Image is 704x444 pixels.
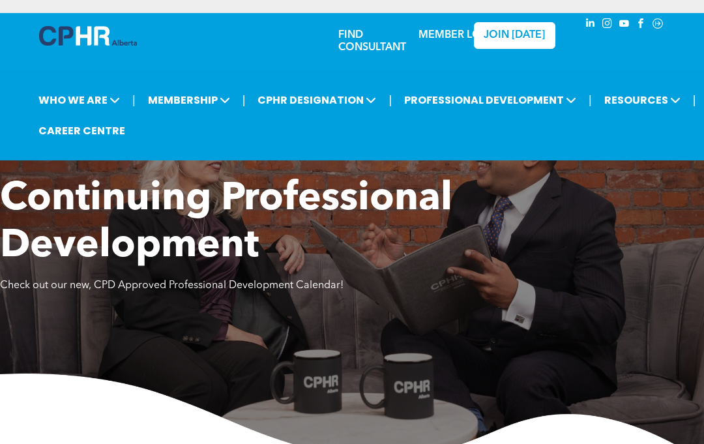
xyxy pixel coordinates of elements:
[600,88,684,112] span: RESOURCES
[600,16,614,34] a: instagram
[589,87,592,113] li: |
[389,87,392,113] li: |
[35,88,124,112] span: WHO WE ARE
[39,26,137,46] img: A blue and white logo for cp alberta
[634,16,648,34] a: facebook
[254,88,380,112] span: CPHR DESIGNATION
[338,30,406,53] a: FIND CONSULTANT
[583,16,597,34] a: linkedin
[242,87,246,113] li: |
[132,87,136,113] li: |
[484,29,545,42] span: JOIN [DATE]
[693,87,696,113] li: |
[144,88,234,112] span: MEMBERSHIP
[418,30,500,40] a: MEMBER LOGIN
[651,16,665,34] a: Social network
[474,22,555,49] a: JOIN [DATE]
[35,119,129,143] a: CAREER CENTRE
[400,88,580,112] span: PROFESSIONAL DEVELOPMENT
[617,16,631,34] a: youtube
